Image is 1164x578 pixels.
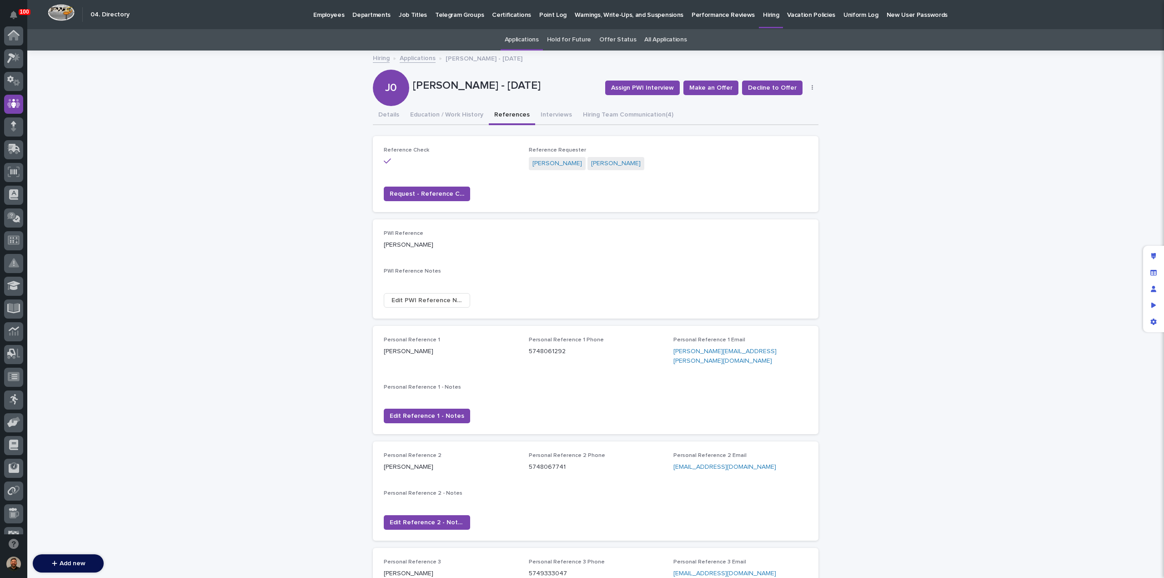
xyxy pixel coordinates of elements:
[384,337,440,343] span: Personal Reference 1
[742,81,803,95] button: Decline to Offer
[529,453,605,458] span: Personal Reference 2 Phone
[384,347,518,356] p: [PERSON_NAME]
[48,4,75,21] img: Workspace Logo
[373,45,409,94] div: J0
[673,348,777,364] a: [PERSON_NAME][EMAIL_ADDRESS][PERSON_NAME][DOMAIN_NAME]
[391,296,462,305] span: Edit PWI Reference Notes
[529,559,605,565] span: Personal Reference 3 Phone
[373,106,405,125] button: Details
[20,9,29,15] p: 100
[547,29,591,51] a: Hold for Future
[384,231,423,236] span: PWI Reference
[390,411,464,421] span: Edit Reference 1 - Notes
[4,534,23,553] button: Open support chat
[605,81,680,95] button: Assign PWI Interview
[4,554,23,573] button: users-avatar
[413,79,598,92] p: [PERSON_NAME] - [DATE]
[611,83,674,92] span: Assign PWI Interview
[577,106,679,125] button: Hiring Team Communication (4)
[529,464,566,470] a: 5748067741
[384,462,518,472] p: [PERSON_NAME]
[390,189,464,198] span: Request - Reference Check
[673,337,745,343] span: Personal Reference 1 Email
[489,106,535,125] button: References
[591,159,641,168] a: [PERSON_NAME]
[384,147,429,153] span: Reference Check
[33,554,104,573] button: Add new
[384,491,462,496] span: Personal Reference 2 - Notes
[683,81,738,95] button: Make an Offer
[673,570,776,577] a: [EMAIL_ADDRESS][DOMAIN_NAME]
[384,453,442,458] span: Personal Reference 2
[1145,314,1162,330] div: App settings
[673,453,747,458] span: Personal Reference 2 Email
[400,52,436,63] a: Applications
[529,570,567,577] a: 5749333047
[689,83,733,92] span: Make an Offer
[90,11,130,19] h2: 04. Directory
[644,29,687,51] a: All Applications
[529,147,586,153] span: Reference Requester
[529,348,566,355] a: 5748061292
[390,518,464,527] span: Edit Reference 2 - Notes
[1145,297,1162,314] div: Preview as
[532,159,582,168] a: [PERSON_NAME]
[505,29,539,51] a: Applications
[535,106,577,125] button: Interviews
[384,385,461,390] span: Personal Reference 1 - Notes
[1145,264,1162,281] div: Manage fields and data
[599,29,636,51] a: Offer Status
[1145,248,1162,264] div: Edit layout
[384,293,470,308] button: Edit PWI Reference Notes
[384,515,470,530] button: Edit Reference 2 - Notes
[673,559,746,565] span: Personal Reference 3 Email
[405,106,489,125] button: Education / Work History
[4,5,23,25] button: Notifications
[748,83,797,92] span: Decline to Offer
[673,464,776,470] a: [EMAIL_ADDRESS][DOMAIN_NAME]
[1145,281,1162,297] div: Manage users
[384,269,441,274] span: PWI Reference Notes
[11,11,23,25] div: Notifications100
[384,187,470,201] button: Request - Reference Check
[384,559,441,565] span: Personal Reference 3
[384,409,470,423] button: Edit Reference 1 - Notes
[384,240,518,250] p: [PERSON_NAME]
[529,337,604,343] span: Personal Reference 1 Phone
[446,53,522,63] p: [PERSON_NAME] - [DATE]
[373,52,390,63] a: Hiring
